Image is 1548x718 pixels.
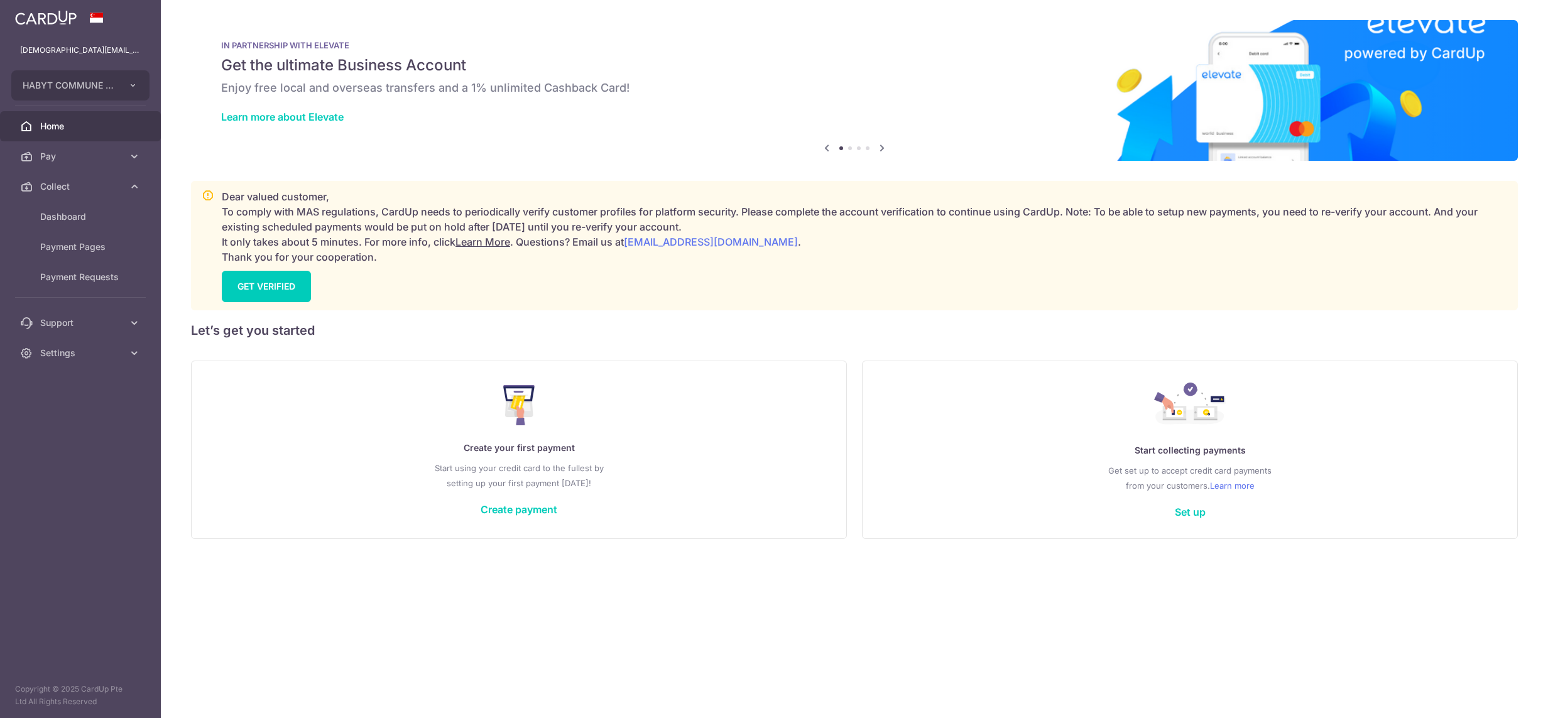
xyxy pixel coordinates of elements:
[191,20,1518,161] img: Renovation banner
[1468,680,1535,712] iframe: Opens a widget where you can find more information
[888,463,1492,493] p: Get set up to accept credit card payments from your customers.
[1154,383,1226,428] img: Collect Payment
[221,40,1488,50] p: IN PARTNERSHIP WITH ELEVATE
[15,10,77,25] img: CardUp
[11,70,150,101] button: HABYT COMMUNE SINGAPORE 1 PTE LTD
[20,44,141,57] p: [DEMOGRAPHIC_DATA][EMAIL_ADDRESS][DOMAIN_NAME]
[40,317,123,329] span: Support
[217,460,821,491] p: Start using your credit card to the fullest by setting up your first payment [DATE]!
[40,271,123,283] span: Payment Requests
[40,347,123,359] span: Settings
[481,503,557,516] a: Create payment
[888,443,1492,458] p: Start collecting payments
[455,236,510,248] a: Learn More
[221,111,344,123] a: Learn more about Elevate
[191,320,1518,340] h5: Let’s get you started
[222,189,1507,264] p: Dear valued customer, To comply with MAS regulations, CardUp needs to periodically verify custome...
[40,241,123,253] span: Payment Pages
[221,55,1488,75] h5: Get the ultimate Business Account
[221,80,1488,95] h6: Enjoy free local and overseas transfers and a 1% unlimited Cashback Card!
[40,120,123,133] span: Home
[222,271,311,302] a: GET VERIFIED
[503,385,535,425] img: Make Payment
[1175,506,1206,518] a: Set up
[1210,478,1255,493] a: Learn more
[217,440,821,455] p: Create your first payment
[40,180,123,193] span: Collect
[624,236,798,248] a: [EMAIL_ADDRESS][DOMAIN_NAME]
[40,150,123,163] span: Pay
[23,79,116,92] span: HABYT COMMUNE SINGAPORE 1 PTE LTD
[40,210,123,223] span: Dashboard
